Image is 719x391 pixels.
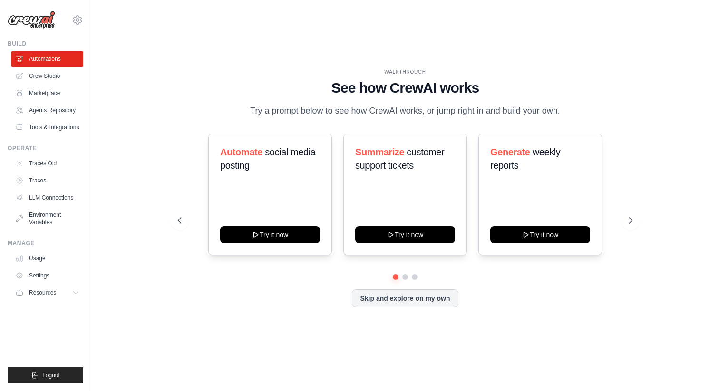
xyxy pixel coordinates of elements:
a: Agents Repository [11,103,83,118]
a: Usage [11,251,83,266]
div: Build [8,40,83,48]
p: Try a prompt below to see how CrewAI works, or jump right in and build your own. [245,104,565,118]
a: Crew Studio [11,68,83,84]
button: Try it now [490,226,590,243]
a: LLM Connections [11,190,83,205]
span: customer support tickets [355,147,444,171]
span: Generate [490,147,530,157]
div: Operate [8,144,83,152]
a: Traces [11,173,83,188]
a: Settings [11,268,83,283]
span: Logout [42,372,60,379]
span: weekly reports [490,147,560,171]
span: Resources [29,289,56,296]
div: WALKTHROUGH [178,68,633,76]
span: Summarize [355,147,404,157]
a: Marketplace [11,86,83,101]
a: Tools & Integrations [11,120,83,135]
h1: See how CrewAI works [178,79,633,96]
a: Automations [11,51,83,67]
div: Manage [8,239,83,247]
span: Automate [220,147,262,157]
a: Environment Variables [11,207,83,230]
button: Logout [8,367,83,383]
button: Try it now [220,226,320,243]
button: Skip and explore on my own [352,289,458,307]
img: Logo [8,11,55,29]
span: social media posting [220,147,316,171]
a: Traces Old [11,156,83,171]
button: Resources [11,285,83,300]
button: Try it now [355,226,455,243]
